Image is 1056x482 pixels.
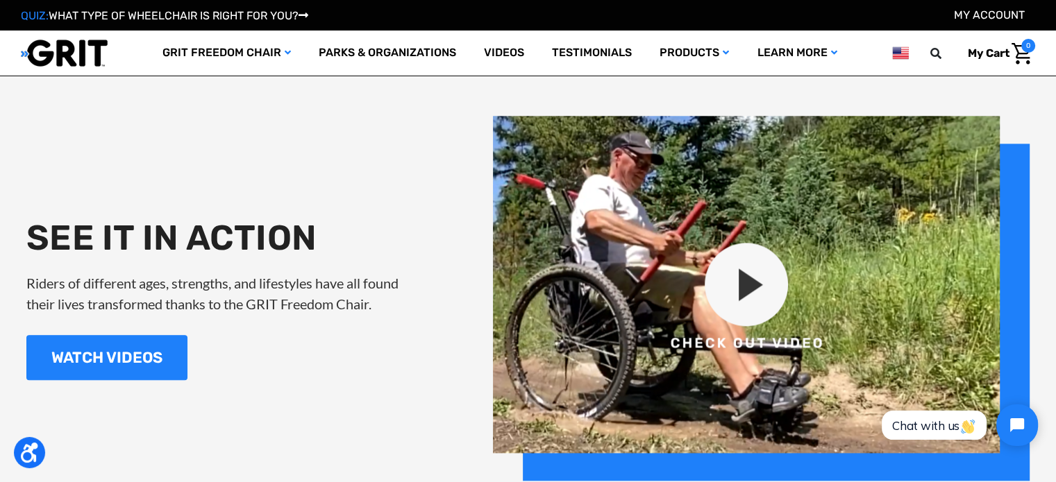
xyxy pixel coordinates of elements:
a: WATCH VIDEOS [26,335,187,380]
a: Products [646,31,743,76]
span: 0 [1021,39,1035,53]
a: Cart with 0 items [957,39,1035,68]
p: Riders of different ages, strengths, and lifestyles have all found their lives transformed thanks... [26,273,415,314]
iframe: Tidio Chat [866,393,1050,458]
img: Cart [1012,43,1032,64]
a: Parks & Organizations [305,31,470,76]
img: group-120-2x.png [493,116,1030,481]
img: us.png [892,44,909,62]
span: Phone Number [230,57,305,70]
a: Learn More [743,31,850,76]
img: GRIT All-Terrain Wheelchair and Mobility Equipment [21,39,108,67]
h2: SEE IT IN ACTION [26,217,415,259]
a: Account [954,8,1025,21]
a: GRIT Freedom Chair [149,31,305,76]
input: Search [937,39,957,68]
span: My Cart [968,46,1009,60]
span: QUIZ: [21,9,49,22]
a: Testimonials [538,31,646,76]
a: Videos [470,31,538,76]
a: QUIZ:WHAT TYPE OF WHEELCHAIR IS RIGHT FOR YOU? [21,9,308,22]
